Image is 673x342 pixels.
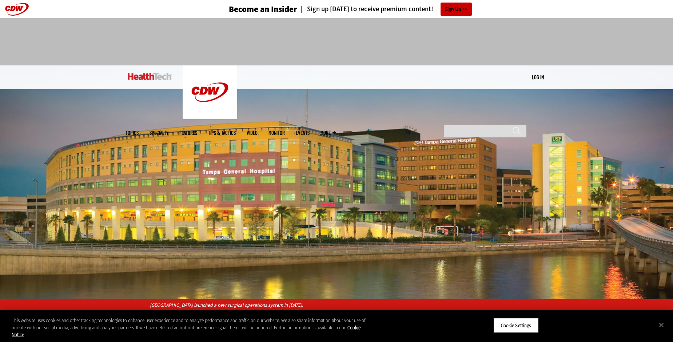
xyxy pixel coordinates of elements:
[532,73,544,81] div: User menu
[268,130,285,136] a: MonITor
[126,130,139,136] span: Topics
[183,113,237,121] a: CDW
[653,317,669,333] button: Close
[297,6,433,13] a: Sign up [DATE] to receive premium content!
[12,325,361,338] a: More information about your privacy
[150,301,523,309] p: [GEOGRAPHIC_DATA] launched a new surgical operations system in [DATE].
[202,5,297,13] a: Become an Insider
[247,130,258,136] a: Video
[183,65,237,119] img: Home
[208,130,236,136] a: Tips & Tactics
[128,73,172,80] img: Home
[493,318,539,333] button: Cookie Settings
[532,74,544,80] a: Log in
[150,130,168,136] span: Specialty
[12,317,370,338] div: This website uses cookies and other tracking technologies to enhance user experience and to analy...
[204,25,469,58] iframe: advertisement
[320,130,336,136] span: More
[296,130,310,136] a: Events
[229,5,297,13] h3: Become an Insider
[441,3,472,16] a: Sign Up
[179,130,197,136] a: Features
